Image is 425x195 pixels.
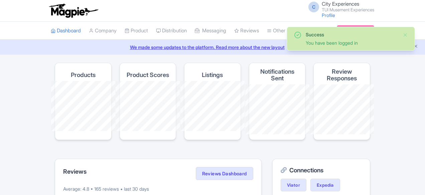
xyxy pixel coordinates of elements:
[281,179,306,191] a: Viator
[63,185,253,192] p: Average: 4.8 • 165 reviews • last 30 days
[413,43,418,51] button: Close announcement
[322,12,335,18] a: Profile
[127,72,169,78] h4: Product Scores
[267,22,285,40] a: Other
[322,8,374,12] small: TUI Musement Experiences
[51,22,81,40] a: Dashboard
[202,72,223,78] h4: Listings
[234,22,259,40] a: Reviews
[196,167,253,180] a: Reviews Dashboard
[47,3,99,18] img: logo-ab69f6fb50320c5b225c76a69d11143b.png
[310,179,340,191] a: Expedia
[4,44,421,51] a: We made some updates to the platform. Read more about the new layout
[125,22,148,40] a: Product
[195,22,226,40] a: Messaging
[337,25,374,35] a: Subscription
[71,72,96,78] h4: Products
[308,2,319,12] span: C
[281,167,362,174] h2: Connections
[156,22,187,40] a: Distribution
[319,68,365,82] h4: Review Responses
[403,31,408,39] button: Close
[63,168,87,175] h2: Reviews
[255,68,300,82] h4: Notifications Sent
[306,31,397,38] div: Success
[306,39,397,46] div: You have been logged in
[322,1,359,7] span: City Experiences
[89,22,117,40] a: Company
[304,1,374,12] a: C City Experiences TUI Musement Experiences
